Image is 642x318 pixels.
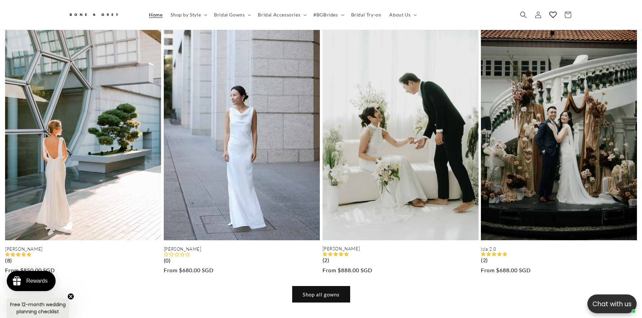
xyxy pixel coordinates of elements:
[293,286,350,302] a: Shop all gowns
[481,246,637,252] a: Isla 2.0
[5,246,161,252] a: [PERSON_NAME]
[587,299,637,309] p: Chat with us
[149,12,162,18] span: Home
[67,293,74,300] button: Close teaser
[68,9,119,21] img: Bone and Grey Bridal
[254,8,309,22] summary: Bridal Accessories
[516,7,531,22] summary: Search
[166,8,210,22] summary: Shop by Style
[389,12,410,18] span: About Us
[164,246,320,252] a: [PERSON_NAME]
[10,301,66,315] span: Free 12-month wedding planning checklist
[214,12,245,18] span: Bridal Gowns
[26,278,48,284] div: Rewards
[347,8,386,22] a: Bridal Try-on
[258,12,300,18] span: Bridal Accessories
[313,12,338,18] span: #BGBrides
[145,8,166,22] a: Home
[309,8,347,22] summary: #BGBrides
[66,7,138,23] a: Bone and Grey Bridal
[587,294,637,313] button: Open chatbox
[323,246,479,252] a: [PERSON_NAME]
[385,8,420,22] summary: About Us
[351,12,381,18] span: Bridal Try-on
[7,298,69,318] div: Free 12-month wedding planning checklistClose teaser
[210,8,254,22] summary: Bridal Gowns
[171,12,201,18] span: Shop by Style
